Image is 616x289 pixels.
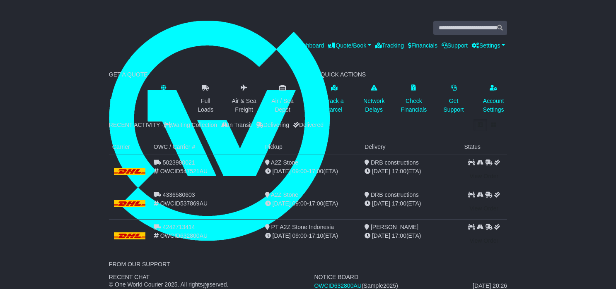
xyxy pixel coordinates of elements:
div: (ETA) [365,232,457,240]
a: Support [440,35,470,56]
div: Waiting Collection [164,121,220,129]
td: Carrier [109,139,150,155]
div: - (ETA) [265,232,358,240]
span: 5023980021 [163,159,195,166]
img: DHL.png [114,200,145,207]
span: DRB constructions [371,159,419,166]
a: DomesticFreight [109,83,134,119]
img: DHL.png [114,232,145,239]
span: DRB constructions [371,191,419,198]
td: Pickup [262,139,361,155]
div: - (ETA) [265,167,358,176]
span: 17:00 [392,168,406,174]
span: [DATE] [372,232,390,239]
span: 4242713414 [163,224,195,230]
p: Track a Parcel [324,97,343,114]
span: A2Z Stone [271,159,298,166]
span: [DATE] [273,200,291,207]
a: GetSupport [443,83,464,119]
div: (ETA) [365,167,457,176]
span: 17:00 [392,232,406,239]
span: PT A2Z Stone Indonesia [271,224,334,230]
a: Dashboard [287,35,326,56]
p: Get Support [443,97,464,114]
a: InternationalFreight [147,83,180,119]
a: Track aParcel [324,83,344,119]
div: FROM OUR SUPPORT [109,260,507,269]
a: Quote/Book [326,35,373,56]
div: RECENT CHAT [109,273,302,282]
div: NOTICE BOARD [314,273,507,282]
a: AccountSettings [483,83,505,119]
div: RECENT ACTIVITY - [109,121,164,129]
div: GET A QUOTE [109,70,296,79]
span: 17:00 [309,200,323,207]
span: 17:00 [392,200,406,207]
div: Delivered [291,121,324,129]
div: Delivering [254,121,291,129]
p: International Freight [148,97,180,114]
span: 4336580603 [163,191,195,198]
div: In Transit [219,121,254,129]
span: [DATE] [372,168,390,174]
div: - (ETA) [265,199,358,208]
a: View Order [464,201,504,216]
div: (ETA) [365,199,457,208]
a: NetworkDelays [363,83,385,119]
span: OWCID537869AU [160,200,208,207]
span: 17:00 [309,168,323,174]
p: Check Financials [401,97,427,114]
span: 17:10 [309,232,323,239]
div: QUICK ACTIONS [321,70,507,79]
span: © One World Courier 2025. All rights reserved. [109,281,229,288]
p: Domestic Freight [110,97,134,114]
span: 09:00 [292,168,307,174]
a: Tracking [373,35,406,56]
a: View Order [464,169,504,184]
span: A2Z Stone [271,191,298,198]
span: OWCID632800AU [160,232,208,239]
span: [DATE] [273,232,291,239]
td: OWC / Carrier # [150,139,262,155]
a: Settings [470,35,507,56]
td: Delivery [361,139,461,155]
p: Full Loads [198,97,213,114]
span: OWCID547521AU [160,168,208,174]
span: [DATE] [372,200,390,207]
td: Status [461,139,507,155]
p: Account Settings [483,97,504,114]
a: View Order [464,234,504,248]
span: 09:00 [292,200,307,207]
a: CheckFinancials [400,83,427,119]
span: [PERSON_NAME] [371,224,418,230]
img: DHL.png [114,168,145,175]
p: Air / Sea Depot [271,97,294,114]
span: 09:00 [292,232,307,239]
a: Financials [406,35,440,56]
p: Air & Sea Freight [232,97,256,114]
span: [DATE] [273,168,291,174]
p: Network Delays [363,97,384,114]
